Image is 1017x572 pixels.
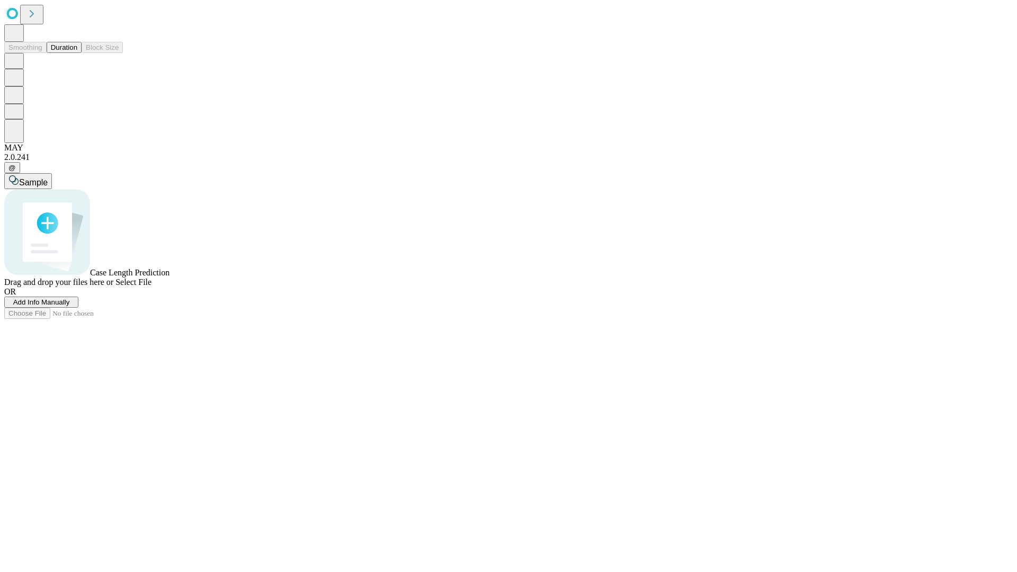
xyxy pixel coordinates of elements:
[19,178,48,187] span: Sample
[4,278,113,287] span: Drag and drop your files here or
[4,143,1013,153] div: MAY
[13,298,70,306] span: Add Info Manually
[47,42,82,53] button: Duration
[4,297,78,308] button: Add Info Manually
[4,162,20,173] button: @
[4,173,52,189] button: Sample
[82,42,123,53] button: Block Size
[4,42,47,53] button: Smoothing
[115,278,151,287] span: Select File
[4,153,1013,162] div: 2.0.241
[4,287,16,296] span: OR
[90,268,169,277] span: Case Length Prediction
[8,164,16,172] span: @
